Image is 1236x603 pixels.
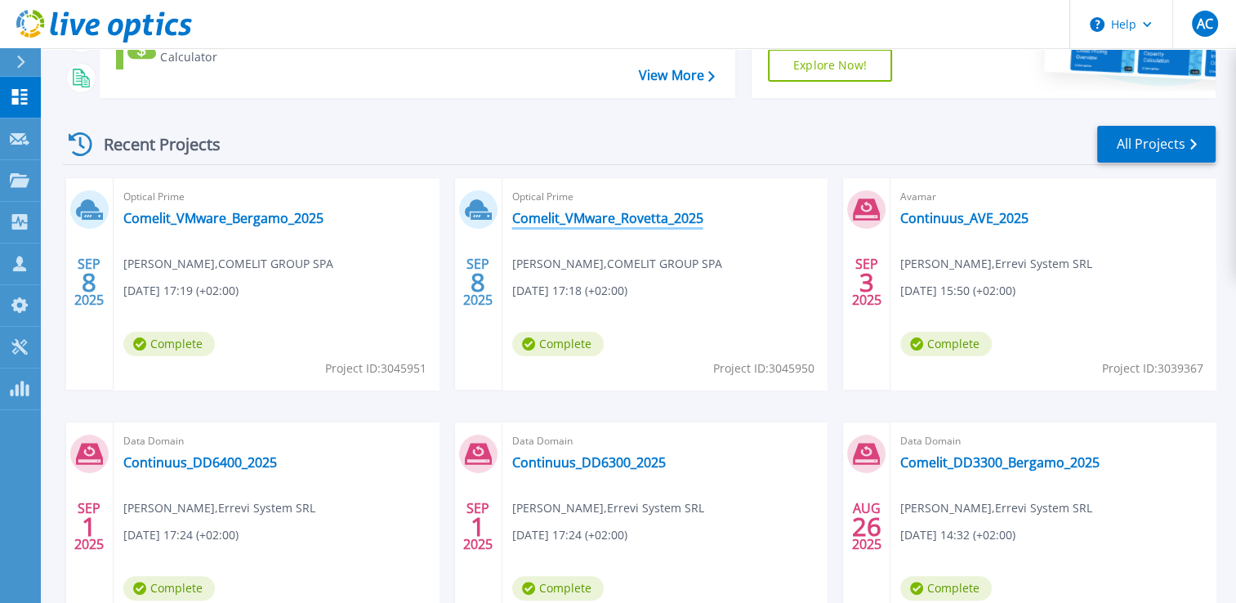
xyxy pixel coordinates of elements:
span: Complete [123,332,215,356]
a: Explore Now! [768,49,892,82]
div: SEP 2025 [74,252,105,312]
div: Recent Projects [63,124,243,164]
span: Project ID: 3045951 [325,360,426,377]
span: 26 [852,520,881,534]
span: [PERSON_NAME] , COMELIT GROUP SPA [512,255,722,273]
span: Project ID: 3045950 [713,360,814,377]
span: Data Domain [512,432,818,450]
div: SEP 2025 [74,497,105,556]
span: Data Domain [123,432,429,450]
span: [PERSON_NAME] , COMELIT GROUP SPA [123,255,333,273]
span: Complete [900,332,992,356]
span: 1 [471,520,485,534]
span: [PERSON_NAME] , Errevi System SRL [512,499,704,517]
div: SEP 2025 [462,252,493,312]
span: [DATE] 14:32 (+02:00) [900,526,1015,544]
span: [DATE] 17:24 (+02:00) [512,526,627,544]
span: Complete [512,576,604,601]
span: [DATE] 17:18 (+02:00) [512,282,627,300]
a: Comelit_DD3300_Bergamo_2025 [900,454,1100,471]
div: Cloud Pricing Calculator [160,33,291,65]
span: Complete [512,332,604,356]
span: Avamar [900,188,1206,206]
div: AUG 2025 [851,497,882,556]
span: 1 [82,520,96,534]
span: Project ID: 3039367 [1102,360,1203,377]
a: Continuus_AVE_2025 [900,210,1029,226]
a: Comelit_VMware_Rovetta_2025 [512,210,703,226]
span: [PERSON_NAME] , Errevi System SRL [123,499,315,517]
span: [PERSON_NAME] , Errevi System SRL [900,499,1092,517]
span: Complete [123,576,215,601]
span: 3 [859,275,874,289]
span: [DATE] 15:50 (+02:00) [900,282,1015,300]
a: Continuus_DD6400_2025 [123,454,277,471]
a: Continuus_DD6300_2025 [512,454,666,471]
span: Optical Prime [512,188,818,206]
span: Data Domain [900,432,1206,450]
span: AC [1196,17,1212,30]
span: Complete [900,576,992,601]
span: 8 [471,275,485,289]
span: [DATE] 17:19 (+02:00) [123,282,239,300]
span: 8 [82,275,96,289]
span: [PERSON_NAME] , Errevi System SRL [900,255,1092,273]
span: [DATE] 17:24 (+02:00) [123,526,239,544]
a: Cloud Pricing Calculator [116,29,298,69]
a: All Projects [1097,126,1216,163]
div: SEP 2025 [462,497,493,556]
a: Comelit_VMware_Bergamo_2025 [123,210,324,226]
span: Optical Prime [123,188,429,206]
div: SEP 2025 [851,252,882,312]
a: View More [639,68,715,83]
